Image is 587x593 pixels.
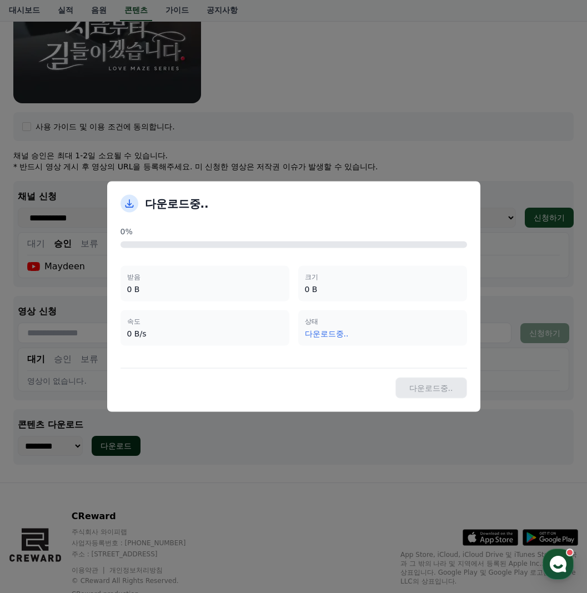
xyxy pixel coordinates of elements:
span: 0% [121,226,133,237]
h2: 다운로드중.. [145,196,209,212]
div: 크기 [305,273,460,282]
div: modal [107,182,480,412]
div: 상태 [305,317,460,326]
div: 다운로드중.. [305,328,460,339]
div: 속도 [127,317,283,326]
a: 설정 [143,352,213,380]
div: 0 B/s [127,328,283,339]
div: 0 B [305,284,460,295]
span: 설정 [172,369,185,378]
button: 다운로드중.. [395,378,467,399]
span: 대화 [102,369,115,378]
div: 0 B [127,284,283,295]
a: 대화 [73,352,143,380]
div: 받음 [127,273,283,282]
span: 홈 [35,369,42,378]
a: 홈 [3,352,73,380]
